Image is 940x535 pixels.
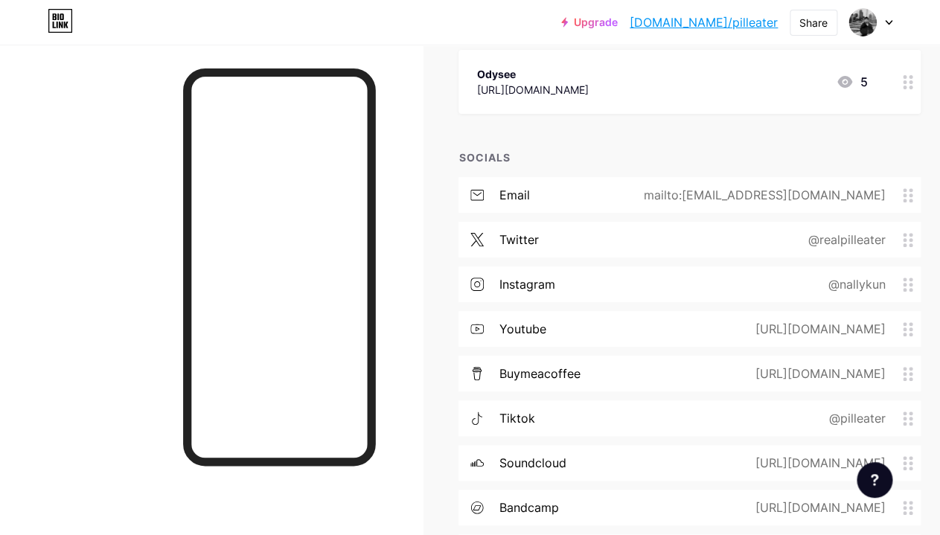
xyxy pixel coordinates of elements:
div: tiktok [499,409,534,427]
a: [DOMAIN_NAME]/pilleater [630,13,778,31]
div: email [499,186,529,204]
div: 5 [836,73,867,91]
div: youtube [499,320,546,338]
div: buymeacoffee [499,365,580,382]
div: [URL][DOMAIN_NAME] [476,82,588,97]
div: Odysee [476,66,588,82]
div: SOCIALS [458,150,921,165]
div: instagram [499,275,554,293]
div: [URL][DOMAIN_NAME] [731,365,903,382]
div: twitter [499,231,538,249]
div: [URL][DOMAIN_NAME] [731,320,903,338]
img: pilleater [848,8,877,36]
a: Upgrade [561,16,618,28]
div: [URL][DOMAIN_NAME] [731,454,903,472]
div: @nallykun [804,275,903,293]
div: soundcloud [499,454,566,472]
div: Share [799,15,828,31]
div: @pilleater [805,409,903,427]
div: bandcamp [499,499,558,516]
div: @realpilleater [784,231,903,249]
div: mailto:[EMAIL_ADDRESS][DOMAIN_NAME] [619,186,903,204]
div: [URL][DOMAIN_NAME] [731,499,903,516]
